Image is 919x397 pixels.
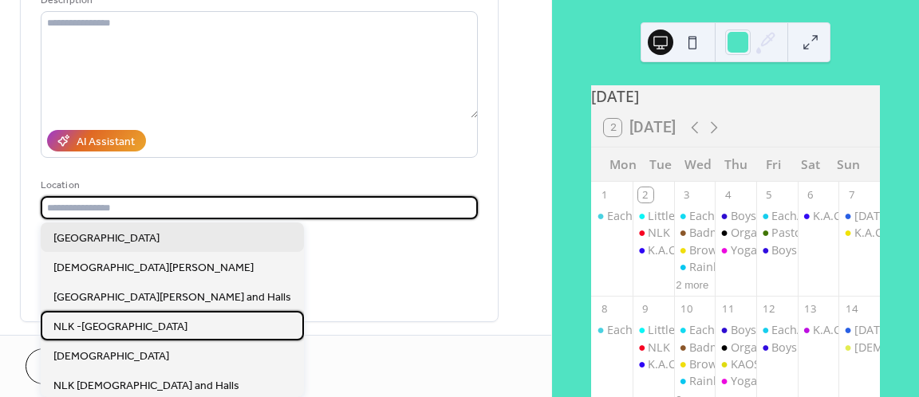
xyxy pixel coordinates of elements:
div: EachA [689,322,722,338]
div: K.A.O.S rehearsal [838,225,880,241]
div: Boys Brigade [771,242,842,258]
div: Sat [792,147,830,182]
div: Pastoral Care Group Meeting [756,225,798,241]
div: 10 [680,302,694,316]
div: Fri [755,147,792,182]
div: Brownies [689,242,740,258]
div: Yoga [715,373,756,389]
div: KAOS rehearsal [715,356,756,372]
div: Brownies [674,242,716,258]
div: Yoga [731,242,757,258]
span: [DEMOGRAPHIC_DATA][PERSON_NAME] [53,260,254,277]
div: Rainbows [689,259,742,275]
div: K.A.O.S rehearsal [648,242,741,258]
div: 1 [597,187,611,202]
div: EachA [689,208,722,224]
div: Organist Practice [731,340,823,356]
div: Organist Practice [715,225,756,241]
div: Sun [830,147,867,182]
div: EachA [607,322,640,338]
div: 7 [844,187,858,202]
div: Wed [679,147,716,182]
div: Little Seeds [633,322,674,338]
div: 4 [720,187,735,202]
div: Boys Brigade Badminton [715,322,756,338]
div: EachA [756,322,798,338]
div: EachA [771,322,804,338]
div: NLK Drama Group [633,225,674,241]
div: 5 [762,187,776,202]
div: K.A.O.S rehearsal [798,208,839,224]
button: 2 more [669,276,715,292]
div: Thu [717,147,755,182]
div: NLK Drama Group [648,340,747,356]
div: NLK Drama Group [633,340,674,356]
div: KAOS rehearsal [731,356,814,372]
div: Bible Tea [838,340,880,356]
div: Badminton [674,225,716,241]
div: Brownies [674,356,716,372]
div: K.A.O.S rehearsal [633,356,674,372]
div: EachA [771,208,804,224]
div: K.A.O.S rehearsal [648,356,741,372]
div: 13 [803,302,818,316]
div: 12 [762,302,776,316]
div: Badminton [689,225,749,241]
span: [GEOGRAPHIC_DATA][PERSON_NAME] and Halls [53,289,291,306]
div: NLK Drama Group [648,225,747,241]
span: NLK -[GEOGRAPHIC_DATA] [53,319,187,336]
div: EachA [674,208,716,224]
div: Boys Brigade Badminton [731,208,864,224]
div: AI Assistant [77,134,135,151]
div: EachA [756,208,798,224]
div: Organist Practice [731,225,823,241]
div: Rainbows [674,373,716,389]
span: NLK [DEMOGRAPHIC_DATA] and Halls [53,378,239,395]
div: 14 [844,302,858,316]
div: [DATE] [591,85,880,108]
div: Rainbows [689,373,742,389]
div: Sunday Service [838,322,880,338]
div: K.A.O.S rehearsal [633,242,674,258]
div: Little Seeds [633,208,674,224]
div: K.A.O.S in the Kirk [798,322,839,338]
div: Rainbows [674,259,716,275]
div: Yoga [731,373,757,389]
div: Little Seeds [648,208,710,224]
div: Mon [604,147,641,182]
div: EachA [674,322,716,338]
div: 2 [638,187,653,202]
div: Little Seeds [648,322,710,338]
div: EachA [591,322,633,338]
div: Badminton [674,340,716,356]
div: 11 [720,302,735,316]
div: EachA [607,208,640,224]
button: Cancel [26,348,124,384]
div: Boys Brigade [756,242,798,258]
div: Boys Brigade Badminton [731,322,864,338]
div: Badminton [689,340,749,356]
div: Boys Brigade [771,340,842,356]
div: Brownies [689,356,740,372]
div: Organist Practice [715,340,756,356]
div: 9 [638,302,653,316]
button: AI Assistant [47,130,146,151]
div: Boys Brigade Badminton [715,208,756,224]
span: [DEMOGRAPHIC_DATA] [53,348,169,365]
div: K.A.O.S rehearsal [813,208,906,224]
div: Boys Brigade [756,340,798,356]
div: 8 [597,302,611,316]
div: EachA [591,208,633,224]
div: Location [41,177,475,194]
div: Tue [641,147,679,182]
div: 6 [803,187,818,202]
span: [GEOGRAPHIC_DATA] [53,230,160,247]
div: Sunday Service [838,208,880,224]
div: Yoga [715,242,756,258]
div: 3 [680,187,694,202]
